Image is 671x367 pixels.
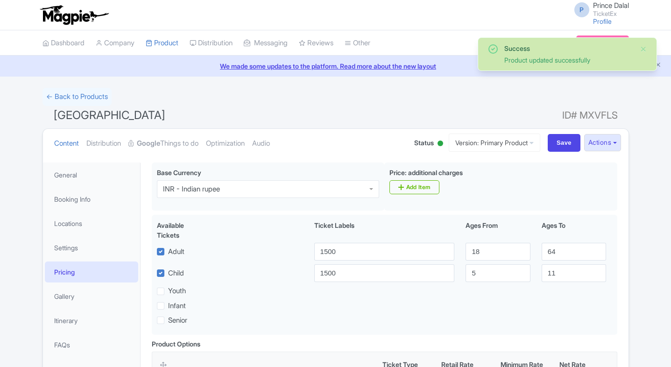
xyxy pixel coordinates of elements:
[252,129,270,158] a: Audio
[168,315,187,326] label: Senior
[314,264,455,282] input: Child
[168,247,184,257] label: Adult
[593,1,629,10] span: Prince Dalal
[45,164,138,185] a: General
[460,220,536,240] div: Ages From
[593,11,629,17] small: TicketEx
[157,169,201,176] span: Base Currency
[593,17,612,25] a: Profile
[309,220,460,240] div: Ticket Labels
[436,137,445,151] div: Active
[137,138,160,149] strong: Google
[206,129,245,158] a: Optimization
[146,30,178,56] a: Product
[504,43,632,53] div: Success
[190,30,233,56] a: Distribution
[45,189,138,210] a: Booking Info
[640,43,647,55] button: Close
[314,243,455,261] input: Adult
[584,134,621,151] button: Actions
[449,134,540,152] a: Version: Primary Product
[54,129,79,158] a: Content
[128,129,198,158] a: GoogleThings to do
[569,2,629,17] a: P Prince Dalal TicketEx
[45,286,138,307] a: Gallery
[45,237,138,258] a: Settings
[389,168,463,177] label: Price: additional charges
[45,261,138,282] a: Pricing
[42,30,85,56] a: Dashboard
[42,88,112,106] a: ← Back to Products
[345,30,370,56] a: Other
[45,213,138,234] a: Locations
[389,180,439,194] a: Add Item
[168,301,186,311] label: Infant
[655,60,662,71] button: Close announcement
[562,106,618,125] span: ID# MXVFLS
[157,220,207,240] div: Available Tickets
[168,268,184,279] label: Child
[38,5,110,25] img: logo-ab69f6fb50320c5b225c76a69d11143b.png
[86,129,121,158] a: Distribution
[504,55,632,65] div: Product updated successfully
[152,339,200,349] div: Product Options
[45,334,138,355] a: FAQs
[244,30,288,56] a: Messaging
[548,134,580,152] input: Save
[536,220,612,240] div: Ages To
[414,138,434,148] span: Status
[163,185,220,193] div: INR - Indian rupee
[96,30,134,56] a: Company
[168,286,186,296] label: Youth
[574,2,589,17] span: P
[45,310,138,331] a: Itinerary
[576,35,629,49] a: Subscription
[54,108,165,122] span: [GEOGRAPHIC_DATA]
[299,30,333,56] a: Reviews
[6,61,665,71] a: We made some updates to the platform. Read more about the new layout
